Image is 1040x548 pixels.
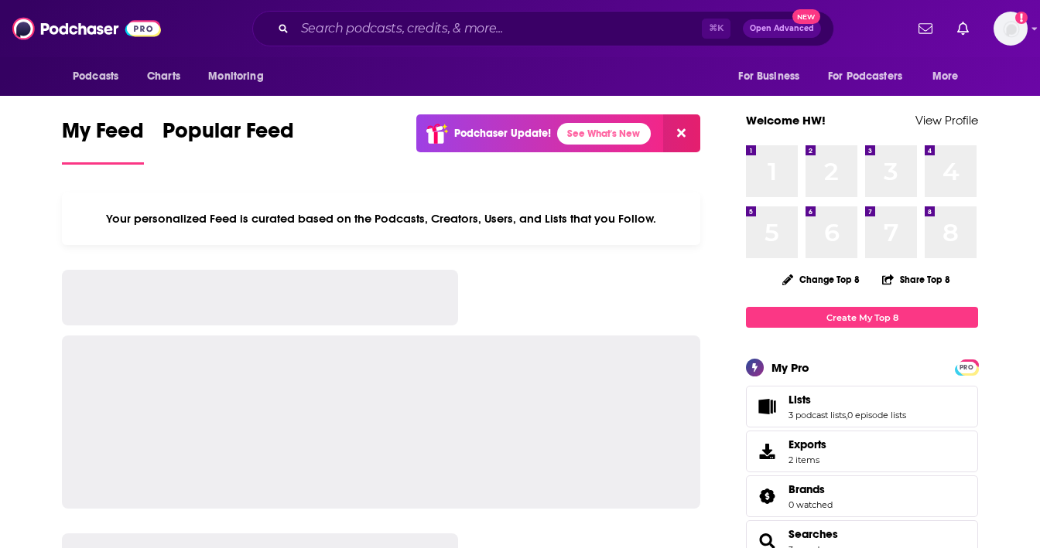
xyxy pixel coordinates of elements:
[789,482,825,496] span: Brands
[994,12,1028,46] span: Logged in as HWdata
[197,62,283,91] button: open menu
[702,19,730,39] span: ⌘ K
[137,62,190,91] a: Charts
[750,25,814,32] span: Open Advanced
[162,117,294,165] a: Popular Feed
[951,15,975,42] a: Show notifications dropdown
[789,410,846,420] a: 3 podcast lists
[789,393,906,407] a: Lists
[789,527,838,541] a: Searches
[789,437,826,451] span: Exports
[62,117,144,165] a: My Feed
[73,66,118,87] span: Podcasts
[751,485,782,507] a: Brands
[751,396,782,417] a: Lists
[881,264,951,294] button: Share Top 8
[994,12,1028,46] img: User Profile
[746,386,978,427] span: Lists
[208,66,263,87] span: Monitoring
[957,361,976,373] a: PRO
[846,410,847,420] span: ,
[746,113,826,128] a: Welcome HW!
[994,12,1028,46] button: Show profile menu
[922,62,978,91] button: open menu
[792,9,820,24] span: New
[789,393,811,407] span: Lists
[62,62,139,91] button: open menu
[771,360,809,375] div: My Pro
[847,410,906,420] a: 0 episode lists
[252,11,834,46] div: Search podcasts, credits, & more...
[162,117,294,153] span: Popular Feed
[727,62,819,91] button: open menu
[789,499,833,510] a: 0 watched
[1015,12,1028,24] svg: Add a profile image
[62,192,700,245] div: Your personalized Feed is curated based on the Podcasts, Creators, Users, and Lists that you Follow.
[147,66,180,87] span: Charts
[454,127,551,140] p: Podchaser Update!
[62,117,144,153] span: My Feed
[773,270,869,289] button: Change Top 8
[738,66,799,87] span: For Business
[557,123,651,145] a: See What's New
[789,454,826,465] span: 2 items
[743,19,821,38] button: Open AdvancedNew
[828,66,902,87] span: For Podcasters
[818,62,925,91] button: open menu
[789,482,833,496] a: Brands
[912,15,939,42] a: Show notifications dropdown
[957,362,976,373] span: PRO
[746,307,978,328] a: Create My Top 8
[295,16,702,41] input: Search podcasts, credits, & more...
[746,475,978,517] span: Brands
[746,431,978,472] a: Exports
[915,113,978,128] a: View Profile
[932,66,959,87] span: More
[12,14,161,43] img: Podchaser - Follow, Share and Rate Podcasts
[751,441,782,462] span: Exports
